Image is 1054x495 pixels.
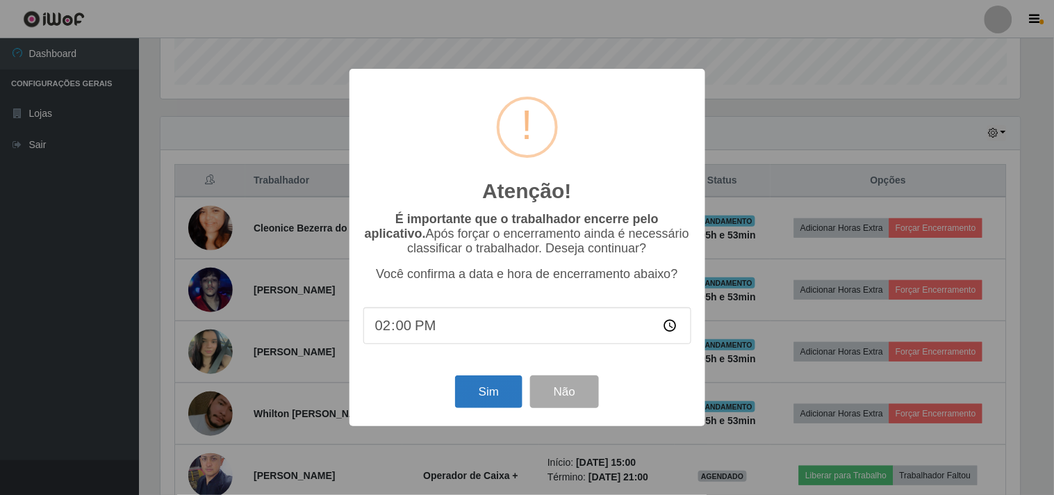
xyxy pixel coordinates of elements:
button: Sim [455,375,522,408]
button: Não [530,375,599,408]
h2: Atenção! [482,179,571,204]
p: Você confirma a data e hora de encerramento abaixo? [363,267,691,282]
b: É importante que o trabalhador encerre pelo aplicativo. [365,212,659,241]
p: Após forçar o encerramento ainda é necessário classificar o trabalhador. Deseja continuar? [363,212,691,256]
